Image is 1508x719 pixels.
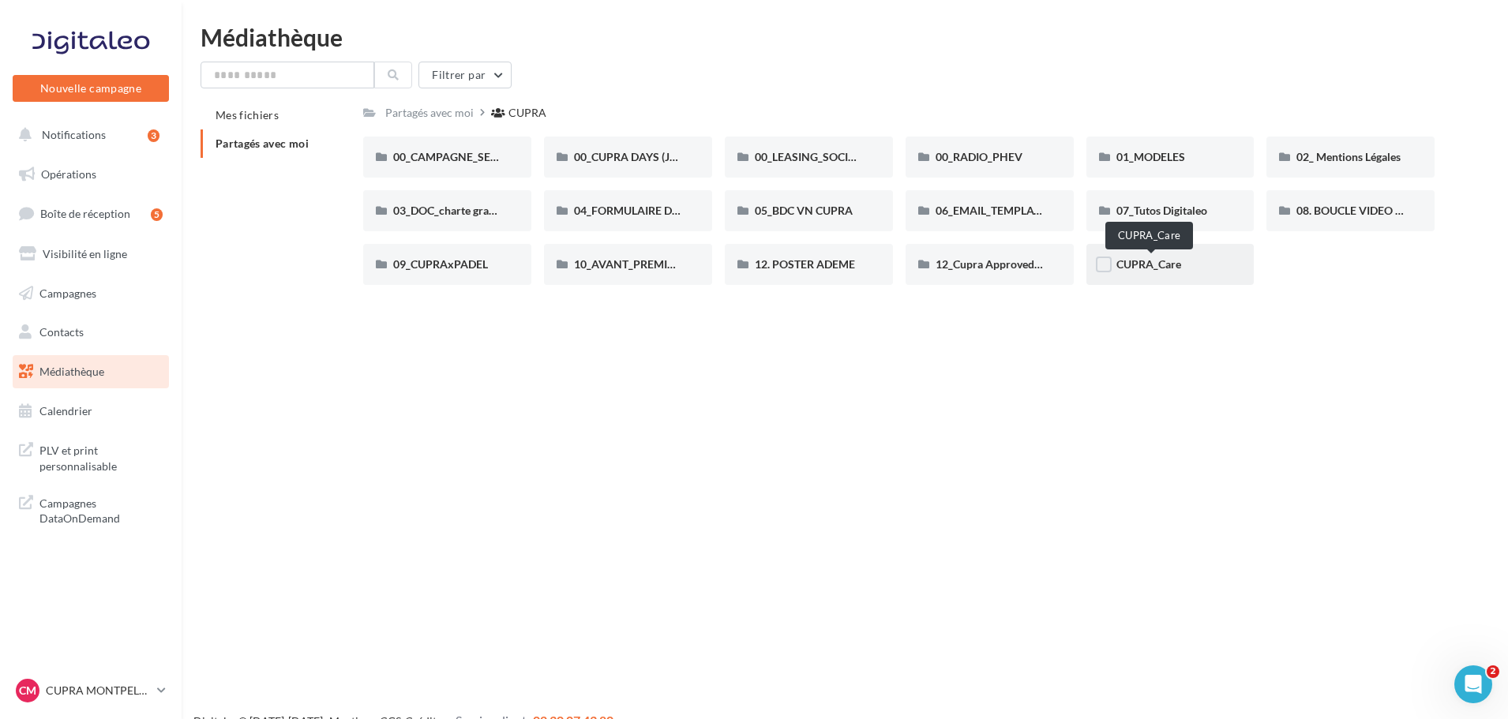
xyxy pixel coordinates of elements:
span: Calendrier [39,404,92,418]
span: 12. POSTER ADEME [755,257,855,271]
a: Contacts [9,316,172,349]
div: CUPRA_Care [1105,222,1193,249]
span: Campagnes DataOnDemand [39,492,163,526]
button: Filtrer par [418,62,512,88]
a: PLV et print personnalisable [9,433,172,480]
a: Visibilité en ligne [9,238,172,271]
span: 03_DOC_charte graphique et GUIDELINES [393,204,600,217]
span: 07_Tutos Digitaleo [1116,204,1207,217]
div: Partagés avec moi [385,105,474,121]
button: Notifications 3 [9,118,166,152]
span: 01_MODELES [1116,150,1185,163]
span: 00_CUPRA DAYS (JPO) [574,150,688,163]
span: Contacts [39,325,84,339]
a: Calendrier [9,395,172,428]
span: Visibilité en ligne [43,247,127,260]
div: CUPRA [508,105,546,121]
a: CM CUPRA MONTPELLIER [13,676,169,706]
span: 00_CAMPAGNE_SEPTEMBRE [393,150,541,163]
a: Campagnes [9,277,172,310]
span: Médiathèque [39,365,104,378]
a: Opérations [9,158,172,191]
span: 00_LEASING_SOCIAL_ÉLECTRIQUE [755,150,931,163]
button: Nouvelle campagne [13,75,169,102]
span: 02_ Mentions Légales [1296,150,1401,163]
span: CUPRA_Care [1116,257,1181,271]
span: Mes fichiers [216,108,279,122]
span: 09_CUPRAxPADEL [393,257,488,271]
span: 00_RADIO_PHEV [936,150,1022,163]
span: 04_FORMULAIRE DES DEMANDES CRÉATIVES [574,204,808,217]
div: 5 [151,208,163,221]
span: Boîte de réception [40,207,130,220]
a: Campagnes DataOnDemand [9,486,172,533]
a: Médiathèque [9,355,172,388]
span: 06_EMAIL_TEMPLATE HTML CUPRA [936,204,1119,217]
span: Opérations [41,167,96,181]
span: CM [19,683,36,698]
span: 05_BDC VN CUPRA [755,204,853,217]
span: Notifications [42,128,106,141]
div: 3 [148,129,159,142]
span: 2 [1487,665,1499,678]
span: PLV et print personnalisable [39,440,163,474]
span: 12_Cupra Approved_OCCASIONS_GARANTIES [936,257,1169,271]
span: 10_AVANT_PREMIÈRES_CUPRA (VENTES PRIVEES) [574,257,832,271]
div: Médiathèque [201,25,1489,49]
p: CUPRA MONTPELLIER [46,683,151,698]
a: Boîte de réception5 [9,197,172,230]
iframe: Intercom live chat [1454,665,1492,703]
span: Campagnes [39,286,96,299]
span: 08. BOUCLE VIDEO ECRAN SHOWROOM [1296,204,1505,217]
span: Partagés avec moi [216,137,309,150]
